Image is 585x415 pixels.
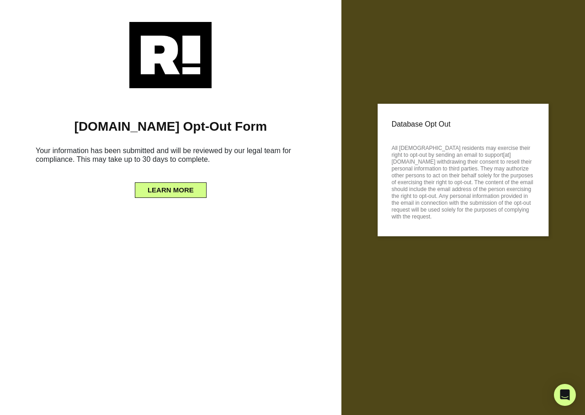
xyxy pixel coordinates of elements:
a: LEARN MORE [135,184,207,191]
h1: [DOMAIN_NAME] Opt-Out Form [14,119,328,134]
img: Retention.com [129,22,212,88]
button: LEARN MORE [135,182,207,198]
p: All [DEMOGRAPHIC_DATA] residents may exercise their right to opt-out by sending an email to suppo... [392,142,535,220]
h6: Your information has been submitted and will be reviewed by our legal team for compliance. This m... [14,143,328,171]
div: Open Intercom Messenger [554,384,576,406]
p: Database Opt Out [392,117,535,131]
